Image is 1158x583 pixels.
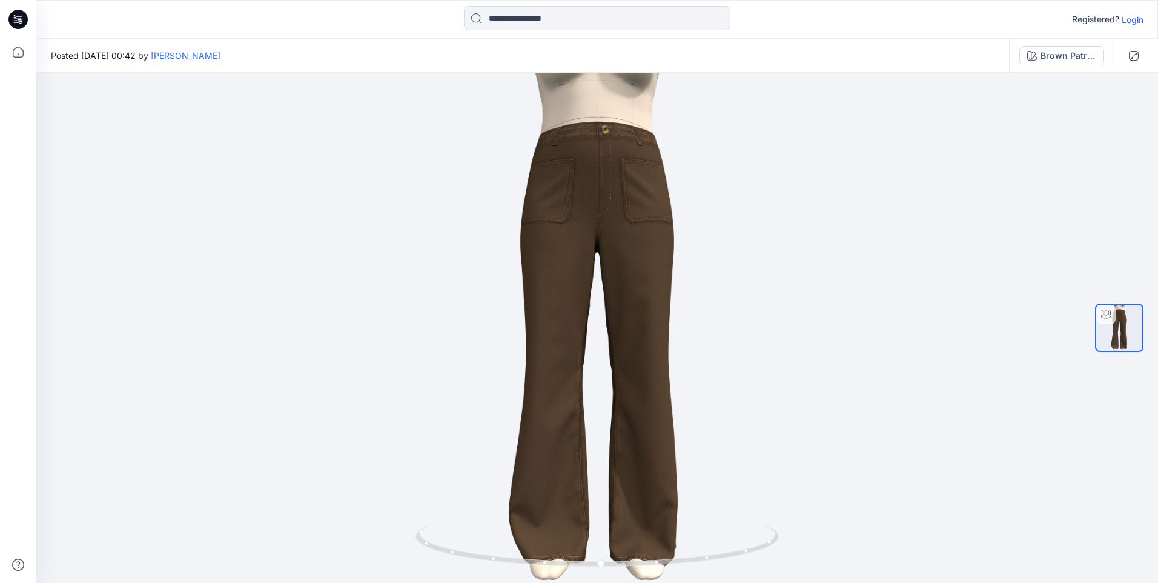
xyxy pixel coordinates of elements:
[1041,49,1096,62] div: Brown Patridge
[1072,12,1119,27] p: Registered?
[1122,13,1143,26] p: Login
[151,50,220,61] a: [PERSON_NAME]
[1096,305,1142,351] img: turntable-19-09-2025-21:43:47
[51,49,220,62] span: Posted [DATE] 00:42 by
[1019,46,1104,65] button: Brown Patridge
